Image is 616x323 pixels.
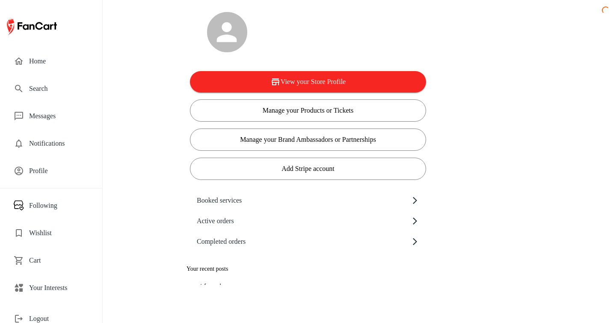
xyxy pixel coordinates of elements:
[7,16,57,37] img: FanCart logo
[7,133,95,154] div: Notifications
[7,161,95,181] div: Profile
[29,255,89,266] span: Cart
[29,283,89,293] span: Your Interests
[29,84,89,94] span: Search
[190,211,426,231] div: Active orders
[190,231,426,252] div: Completed orders
[29,138,89,149] span: Notifications
[197,236,411,247] span: Completed orders
[190,99,426,122] button: Manage your Products or Tickets
[29,200,89,211] span: Following
[7,106,95,126] div: Messages
[29,56,89,66] span: Home
[7,250,95,271] div: Cart
[190,129,426,151] button: Manage your Brand Ambassadors or Partnerships
[7,223,95,243] div: Wishlist
[7,195,95,216] div: Following
[197,217,234,224] p: Active orders
[29,111,89,121] span: Messages
[190,158,426,180] button: Add Stripe account
[7,278,95,298] div: Your Interests
[190,71,426,93] button: View your Store Profile
[180,259,429,285] ul: no post found..
[29,228,89,238] span: Wishlist
[197,195,411,206] span: Booked services
[7,78,95,99] div: Search
[29,166,89,176] span: Profile
[190,190,426,211] div: Booked services
[7,51,95,72] div: Home
[180,259,429,279] div: Your recent posts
